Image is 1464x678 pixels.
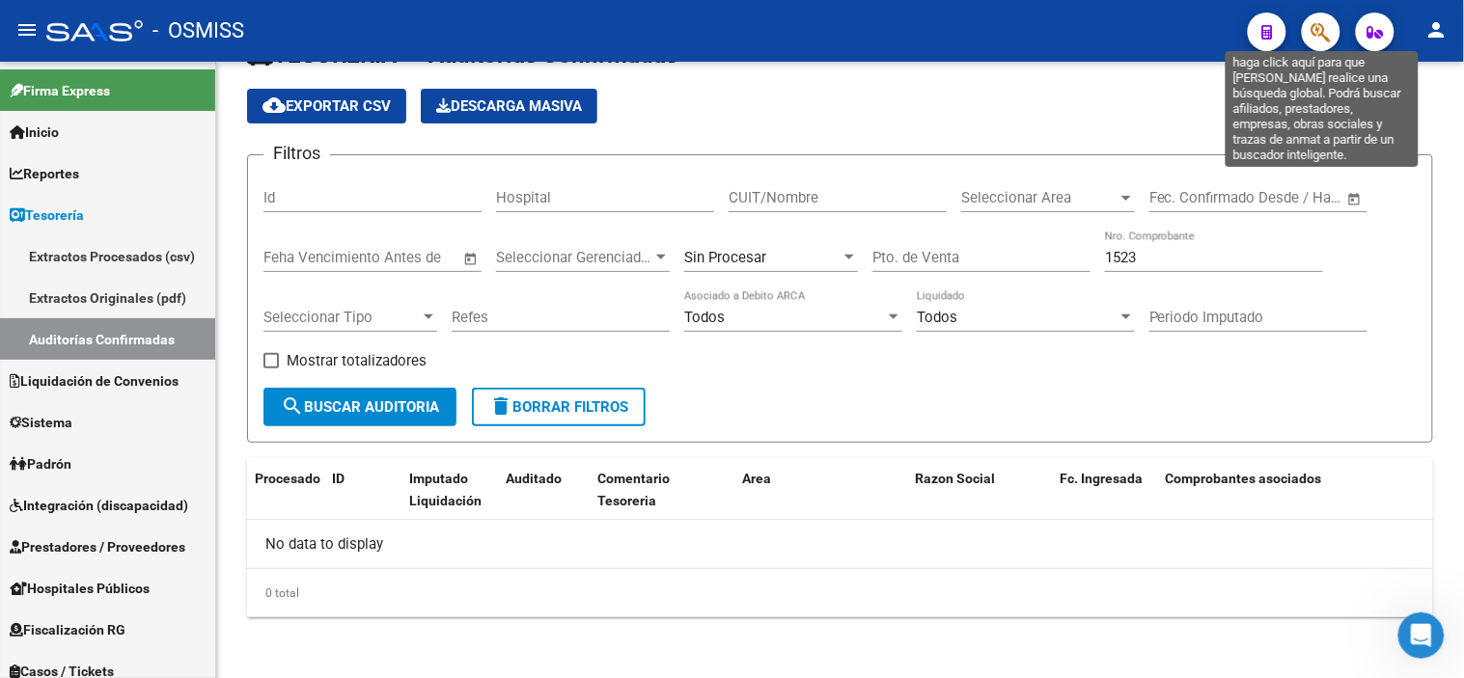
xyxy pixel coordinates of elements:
span: Area [742,471,771,486]
span: Comprobantes asociados [1166,471,1322,486]
span: Comentario Tesoreria [597,471,670,508]
span: Mostrar totalizadores [287,349,427,372]
app-download-masive: Descarga masiva de comprobantes (adjuntos) [421,89,597,123]
span: Integración (discapacidad) [10,495,188,516]
span: Sistema [10,412,72,433]
mat-icon: search [281,394,304,418]
div: 0 total [247,569,1433,617]
span: ID [332,471,345,486]
div: No data to display [247,520,1433,568]
span: Seleccionar Tipo [263,309,420,326]
button: Buscar Auditoria [263,388,456,426]
datatable-header-cell: Procesado [247,458,324,522]
span: Padrón [10,453,71,475]
datatable-header-cell: Fc. Ingresada [1052,458,1158,522]
span: Reportes [10,163,79,184]
span: Descarga Masiva [436,97,582,115]
span: Inicio [10,122,59,143]
span: Prestadores / Proveedores [10,536,185,557]
span: Imputado Liquidación [409,471,482,508]
datatable-header-cell: ID [324,458,401,522]
span: Tesorería [10,204,84,226]
span: - OSMISS [152,10,244,52]
span: Fc. Ingresada [1060,471,1143,486]
span: Exportar CSV [262,97,391,115]
span: Sin Procesar [684,249,766,266]
span: Liquidación de Convenios [10,370,179,392]
datatable-header-cell: Auditado [498,458,590,522]
datatable-header-cell: Comentario Tesoreria [590,458,734,522]
span: Procesado [255,471,320,486]
mat-icon: person [1425,18,1449,41]
span: Firma Express [10,80,110,101]
mat-icon: cloud_download [262,94,286,117]
input: Fecha inicio [1149,189,1228,206]
span: Auditado [506,471,562,486]
span: Razon Social [915,471,995,486]
span: Todos [684,309,725,326]
datatable-header-cell: Comprobantes asociados [1158,458,1448,522]
span: Fiscalización RG [10,619,125,640]
span: Todos [917,309,957,326]
span: Buscar Auditoria [281,398,439,416]
h3: Filtros [263,140,330,167]
input: Fecha fin [1245,189,1339,206]
span: Seleccionar Area [961,189,1118,206]
iframe: Intercom live chat [1398,612,1445,659]
span: Seleccionar Gerenciador [496,249,652,266]
span: Borrar Filtros [489,398,628,416]
mat-icon: delete [489,394,512,418]
datatable-header-cell: Razon Social [907,458,1052,522]
button: Borrar Filtros [472,388,646,426]
button: Open calendar [1344,188,1367,210]
datatable-header-cell: Imputado Liquidación [401,458,498,522]
button: Open calendar [460,248,483,270]
datatable-header-cell: Area [734,458,879,522]
mat-icon: menu [15,18,39,41]
span: Hospitales Públicos [10,578,150,599]
button: Descarga Masiva [421,89,597,123]
button: Exportar CSV [247,89,406,123]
